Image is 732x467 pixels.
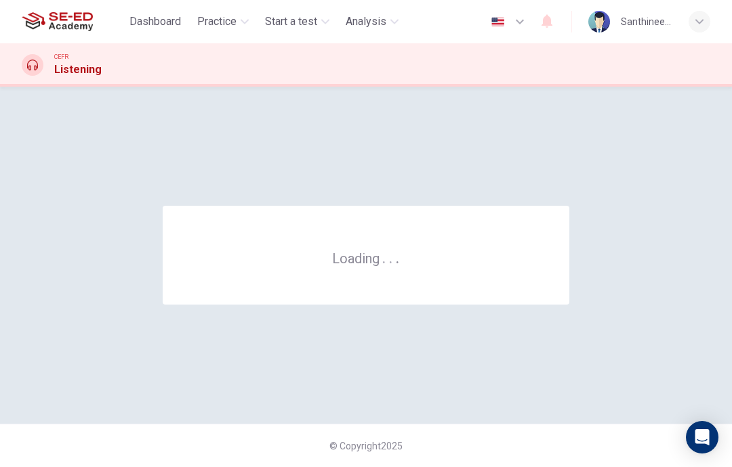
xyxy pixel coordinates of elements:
span: CEFR [54,52,68,62]
span: Analysis [346,14,386,30]
button: Dashboard [124,9,186,34]
span: Dashboard [129,14,181,30]
div: Santhinee Bunluesup [621,14,672,30]
span: © Copyright 2025 [329,441,403,451]
h6: Loading [332,249,400,267]
h6: . [395,246,400,268]
button: Analysis [340,9,404,34]
button: Practice [192,9,254,34]
h6: . [388,246,393,268]
span: Practice [197,14,237,30]
a: SE-ED Academy logo [22,8,124,35]
img: en [489,17,506,27]
div: Open Intercom Messenger [686,421,718,453]
span: Start a test [265,14,317,30]
img: Profile picture [588,11,610,32]
button: Start a test [260,9,335,34]
h6: . [382,246,386,268]
h1: Listening [54,62,102,78]
img: SE-ED Academy logo [22,8,93,35]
